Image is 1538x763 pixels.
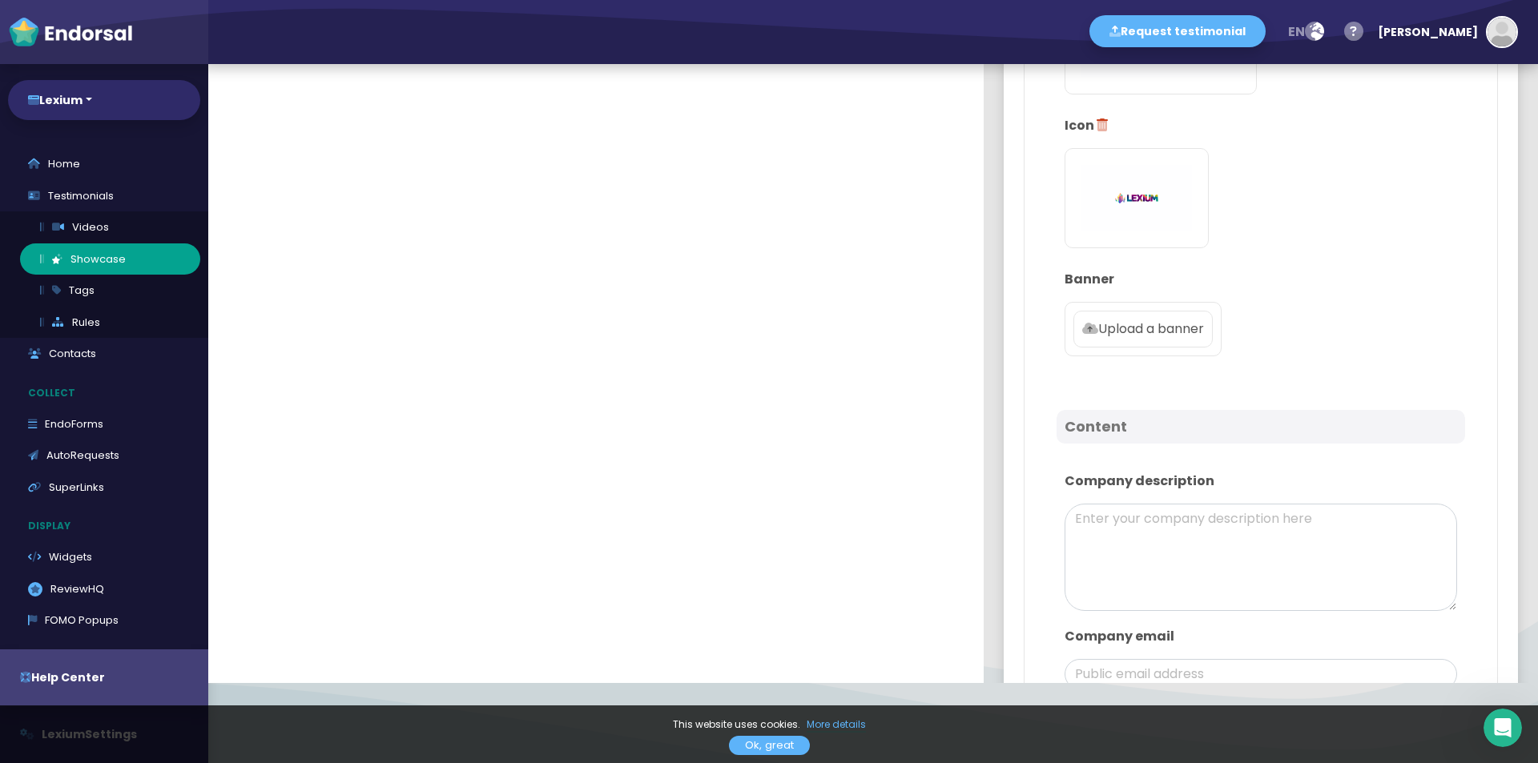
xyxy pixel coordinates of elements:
[8,148,200,180] a: Home
[1082,319,1204,339] p: Upload a banner
[673,717,800,731] span: This website uses cookies.
[1065,116,1457,135] p: Icon
[8,604,200,637] a: FOMO Popups
[8,440,200,472] a: AutoRequests
[1488,18,1516,46] img: default-avatar.jpg
[1370,8,1518,56] button: [PERSON_NAME]
[1278,16,1334,48] button: en
[20,275,200,307] a: Tags
[1065,472,1457,491] p: Company description
[1065,270,1457,289] p: Banner
[1065,659,1457,689] input: Public email address
[8,338,200,370] a: Contacts
[8,511,208,541] p: Display
[20,211,200,243] a: Videos
[8,80,200,120] button: Lexium
[8,16,133,48] img: endorsal-logo-white@2x.png
[8,573,200,605] a: ReviewHQ
[8,408,200,440] a: EndoForms
[1089,15,1266,47] button: Request testimonial
[1288,22,1305,41] span: en
[729,736,810,755] a: Ok, great
[1065,627,1457,646] p: Company email
[8,180,200,212] a: Testimonials
[8,378,208,408] p: Collect
[807,717,866,733] a: More details
[8,541,200,573] a: Widgets
[1065,418,1457,436] h4: Content
[1484,709,1522,747] iframe: Intercom live chat
[20,307,200,339] a: Rules
[8,472,200,504] a: SuperLinks
[1081,165,1192,231] img: 1759828501466-lexiumtop.png
[1378,8,1478,56] div: [PERSON_NAME]
[20,243,200,275] a: Showcase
